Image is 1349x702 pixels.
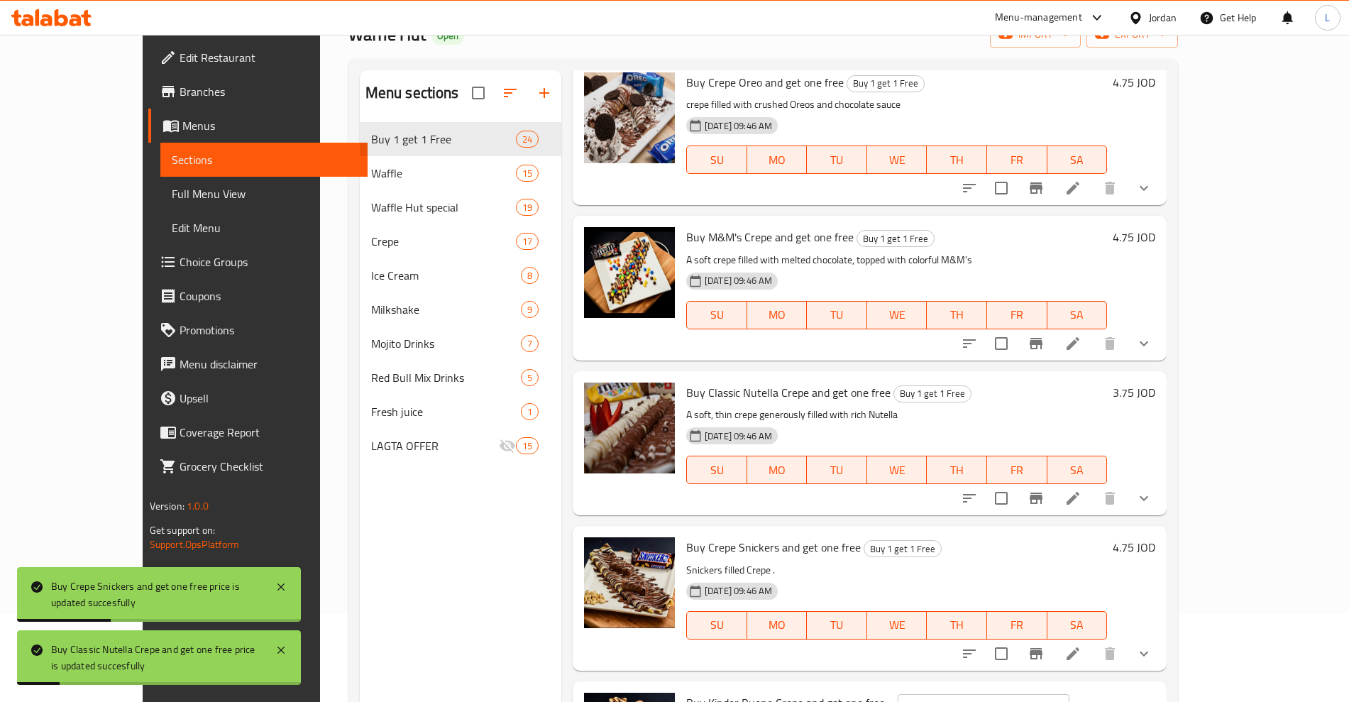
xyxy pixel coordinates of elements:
[1019,327,1053,361] button: Branch-specific-item
[360,116,561,468] nav: Menu sections
[521,301,539,318] div: items
[686,96,1107,114] p: crepe filled with crushed Oreos and chocolate sauce
[1113,383,1155,402] h6: 3.75 JOD
[873,150,922,170] span: WE
[148,245,368,279] a: Choice Groups
[1064,180,1081,197] a: Edit menu item
[360,122,561,156] div: Buy 1 get 1 Free24
[371,267,521,284] span: Ice Cream
[693,460,742,481] span: SU
[463,78,493,108] span: Select all sections
[686,456,747,484] button: SU
[747,301,808,329] button: MO
[1001,26,1069,43] span: import
[516,437,539,454] div: items
[360,292,561,327] div: Milkshake9
[172,219,356,236] span: Edit Menu
[180,424,356,441] span: Coverage Report
[864,541,941,557] span: Buy 1 get 1 Free
[1064,490,1081,507] a: Edit menu item
[150,521,215,539] span: Get support on:
[847,75,924,92] span: Buy 1 get 1 Free
[1113,537,1155,557] h6: 4.75 JOD
[993,460,1042,481] span: FR
[584,227,675,318] img: Buy M&M's Crepe and get one free
[894,385,971,402] span: Buy 1 get 1 Free
[522,371,538,385] span: 5
[813,615,861,635] span: TU
[150,535,240,554] a: Support.OpsPlatform
[753,305,802,325] span: MO
[431,28,464,45] div: Open
[927,301,987,329] button: TH
[699,584,778,598] span: [DATE] 09:46 AM
[932,305,981,325] span: TH
[521,267,539,284] div: items
[753,615,802,635] span: MO
[517,201,538,214] span: 19
[522,269,538,283] span: 8
[180,253,356,270] span: Choice Groups
[360,190,561,224] div: Waffle Hut special19
[522,303,538,317] span: 9
[148,313,368,347] a: Promotions
[517,439,538,453] span: 15
[693,615,742,635] span: SU
[371,131,516,148] span: Buy 1 get 1 Free
[1047,301,1108,329] button: SA
[584,72,675,163] img: Buy Crepe Oreo and get one free
[360,156,561,190] div: Waffle15
[995,9,1082,26] div: Menu-management
[813,460,861,481] span: TU
[747,611,808,640] button: MO
[1093,327,1127,361] button: delete
[864,540,942,557] div: Buy 1 get 1 Free
[857,231,934,247] span: Buy 1 get 1 Free
[813,305,861,325] span: TU
[686,301,747,329] button: SU
[1127,481,1161,515] button: show more
[686,146,747,174] button: SU
[932,460,981,481] span: TH
[1047,146,1108,174] button: SA
[1047,456,1108,484] button: SA
[182,117,356,134] span: Menus
[148,40,368,75] a: Edit Restaurant
[521,369,539,386] div: items
[180,287,356,305] span: Coupons
[686,226,854,248] span: Buy M&M's Crepe and get one free
[371,403,521,420] span: Fresh juice
[699,429,778,443] span: [DATE] 09:46 AM
[686,537,861,558] span: Buy Crepe Snickers and get one free
[180,390,356,407] span: Upsell
[516,199,539,216] div: items
[753,150,802,170] span: MO
[686,406,1107,424] p: A soft, thin crepe generously filled with rich Nutella
[522,337,538,351] span: 7
[160,211,368,245] a: Edit Menu
[148,415,368,449] a: Coverage Report
[150,497,185,515] span: Version:
[1127,171,1161,205] button: show more
[987,456,1047,484] button: FR
[584,383,675,473] img: Buy Classic Nutella Crepe and get one free
[516,131,539,148] div: items
[516,165,539,182] div: items
[986,639,1016,669] span: Select to update
[371,301,521,318] span: Milkshake
[371,233,516,250] span: Crepe
[686,72,844,93] span: Buy Crepe Oreo and get one free
[857,230,935,247] div: Buy 1 get 1 Free
[1135,645,1152,662] svg: Show Choices
[1135,180,1152,197] svg: Show Choices
[927,456,987,484] button: TH
[371,199,516,216] div: Waffle Hut special
[1019,171,1053,205] button: Branch-specific-item
[867,146,927,174] button: WE
[993,305,1042,325] span: FR
[51,642,261,674] div: Buy Classic Nutella Crepe and get one free price is updated succesfully
[180,356,356,373] span: Menu disclaimer
[893,385,971,402] div: Buy 1 get 1 Free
